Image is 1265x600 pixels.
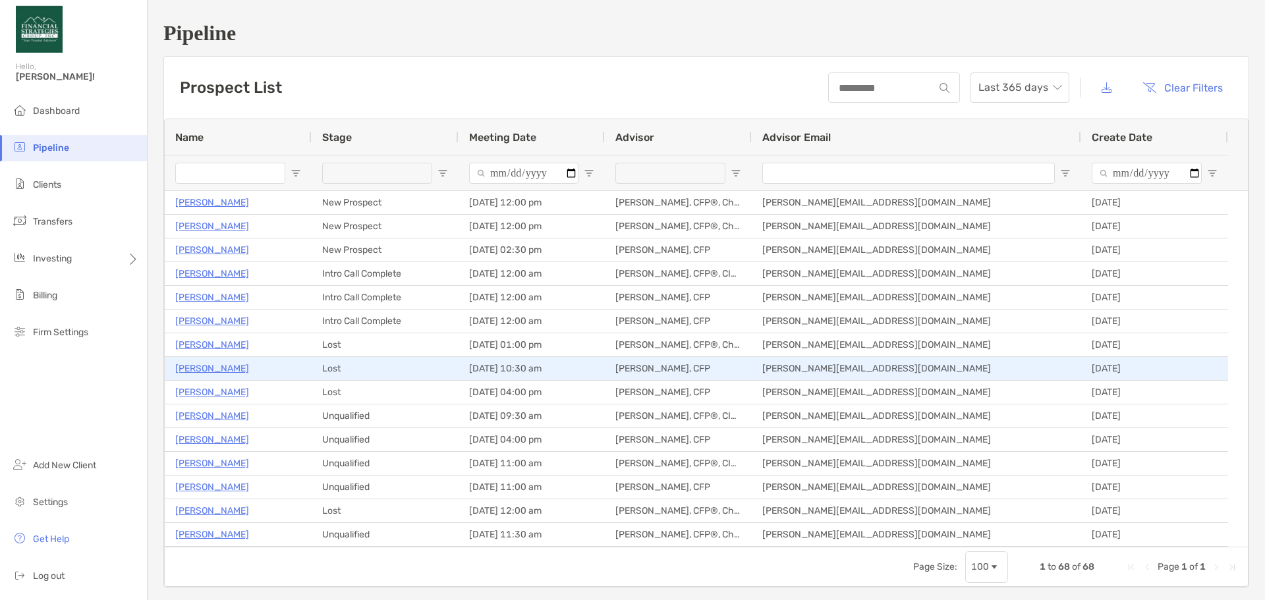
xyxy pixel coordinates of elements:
[175,455,249,472] a: [PERSON_NAME]
[752,357,1081,380] div: [PERSON_NAME][EMAIL_ADDRESS][DOMAIN_NAME]
[1081,286,1228,309] div: [DATE]
[175,479,249,495] a: [PERSON_NAME]
[175,431,249,448] a: [PERSON_NAME]
[175,194,249,211] a: [PERSON_NAME]
[291,168,301,178] button: Open Filter Menu
[459,452,605,475] div: [DATE] 11:00 am
[762,163,1055,184] input: Advisor Email Filter Input
[752,333,1081,356] div: [PERSON_NAME][EMAIL_ADDRESS][DOMAIN_NAME]
[913,561,957,572] div: Page Size:
[175,384,249,400] p: [PERSON_NAME]
[752,523,1081,546] div: [PERSON_NAME][EMAIL_ADDRESS][DOMAIN_NAME]
[1081,499,1228,522] div: [DATE]
[978,73,1061,102] span: Last 365 days
[175,242,249,258] a: [PERSON_NAME]
[605,476,752,499] div: [PERSON_NAME], CFP
[1081,357,1228,380] div: [DATE]
[33,460,96,471] span: Add New Client
[469,163,578,184] input: Meeting Date Filter Input
[1072,561,1081,572] span: of
[16,5,63,53] img: Zoe Logo
[33,497,68,508] span: Settings
[437,168,448,178] button: Open Filter Menu
[615,131,654,144] span: Advisor
[1081,333,1228,356] div: [DATE]
[1092,163,1202,184] input: Create Date Filter Input
[752,191,1081,214] div: [PERSON_NAME][EMAIL_ADDRESS][DOMAIN_NAME]
[1142,562,1152,572] div: Previous Page
[752,238,1081,261] div: [PERSON_NAME][EMAIL_ADDRESS][DOMAIN_NAME]
[752,476,1081,499] div: [PERSON_NAME][EMAIL_ADDRESS][DOMAIN_NAME]
[1040,561,1046,572] span: 1
[312,476,459,499] div: Unqualified
[33,570,65,582] span: Log out
[1081,310,1228,333] div: [DATE]
[459,238,605,261] div: [DATE] 02:30 pm
[312,381,459,404] div: Lost
[605,333,752,356] div: [PERSON_NAME], CFP®, ChFC®, CDAA
[605,523,752,546] div: [PERSON_NAME], CFP®, ChFC®, CDAA
[312,499,459,522] div: Lost
[12,286,28,302] img: billing icon
[1081,452,1228,475] div: [DATE]
[312,286,459,309] div: Intro Call Complete
[175,265,249,282] a: [PERSON_NAME]
[322,131,352,144] span: Stage
[33,290,57,301] span: Billing
[731,168,741,178] button: Open Filter Menu
[175,360,249,377] p: [PERSON_NAME]
[469,131,536,144] span: Meeting Date
[175,218,249,234] a: [PERSON_NAME]
[752,404,1081,427] div: [PERSON_NAME][EMAIL_ADDRESS][DOMAIN_NAME]
[459,333,605,356] div: [DATE] 01:00 pm
[762,131,831,144] span: Advisor Email
[12,567,28,583] img: logout icon
[175,337,249,353] p: [PERSON_NAME]
[12,139,28,155] img: pipeline icon
[312,215,459,238] div: New Prospect
[312,238,459,261] div: New Prospect
[1081,476,1228,499] div: [DATE]
[163,21,1249,45] h1: Pipeline
[312,404,459,427] div: Unqualified
[33,533,69,545] span: Get Help
[605,286,752,309] div: [PERSON_NAME], CFP
[605,452,752,475] div: [PERSON_NAME], CFP®, CIMA®, ChFC®, CAP®, MSFS
[33,216,72,227] span: Transfers
[12,456,28,472] img: add_new_client icon
[1207,168,1218,178] button: Open Filter Menu
[459,428,605,451] div: [DATE] 04:00 pm
[1081,523,1228,546] div: [DATE]
[33,105,80,117] span: Dashboard
[175,526,249,543] p: [PERSON_NAME]
[459,476,605,499] div: [DATE] 11:00 am
[175,313,249,329] a: [PERSON_NAME]
[1189,561,1198,572] span: of
[1211,562,1222,572] div: Next Page
[965,551,1008,583] div: Page Size
[175,289,249,306] a: [PERSON_NAME]
[971,561,989,572] div: 100
[1227,562,1237,572] div: Last Page
[1181,561,1187,572] span: 1
[752,452,1081,475] div: [PERSON_NAME][EMAIL_ADDRESS][DOMAIN_NAME]
[175,163,285,184] input: Name Filter Input
[1081,191,1228,214] div: [DATE]
[1126,562,1137,572] div: First Page
[1048,561,1056,572] span: to
[752,310,1081,333] div: [PERSON_NAME][EMAIL_ADDRESS][DOMAIN_NAME]
[312,310,459,333] div: Intro Call Complete
[12,250,28,265] img: investing icon
[1081,262,1228,285] div: [DATE]
[1082,561,1094,572] span: 68
[33,327,88,338] span: Firm Settings
[605,499,752,522] div: [PERSON_NAME], CFP®, ChFC®, CDAA
[605,310,752,333] div: [PERSON_NAME], CFP
[605,404,752,427] div: [PERSON_NAME], CFP®, CIMA®, ChFC®, CAP®, MSFS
